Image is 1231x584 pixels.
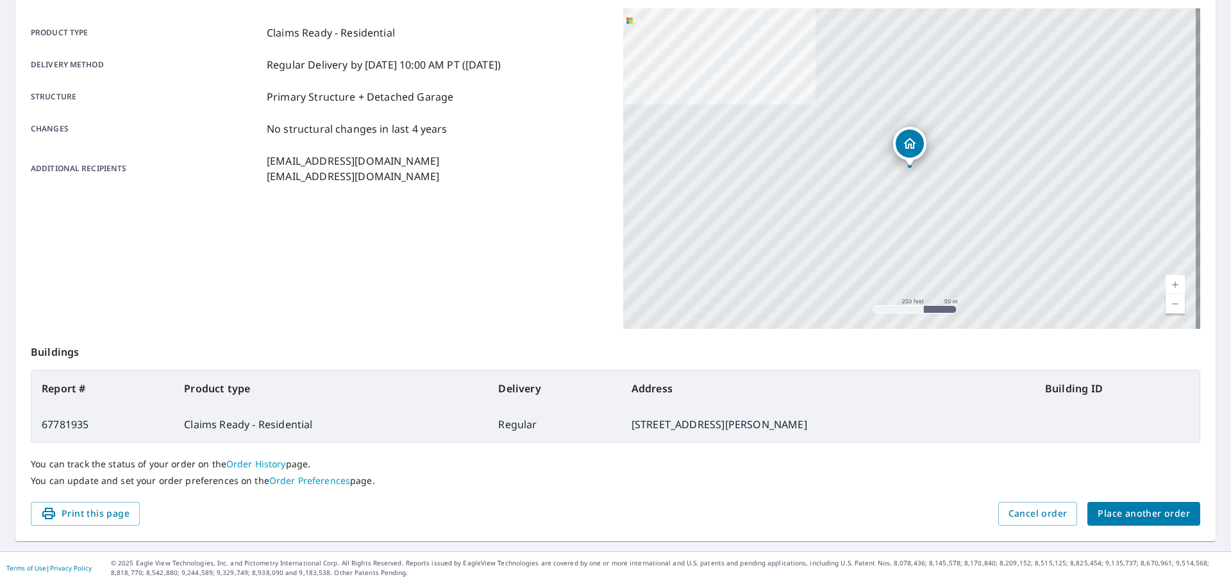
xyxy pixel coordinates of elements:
a: Current Level 17, Zoom In [1166,275,1185,294]
button: Cancel order [998,502,1078,526]
p: Product type [31,25,262,40]
p: You can update and set your order preferences on the page. [31,475,1200,487]
th: Address [621,371,1035,406]
td: Claims Ready - Residential [174,406,488,442]
p: Structure [31,89,262,104]
p: [EMAIL_ADDRESS][DOMAIN_NAME] [267,169,439,184]
p: © 2025 Eagle View Technologies, Inc. and Pictometry International Corp. All Rights Reserved. Repo... [111,558,1225,578]
span: Print this page [41,506,130,522]
span: Cancel order [1009,506,1068,522]
p: Buildings [31,329,1200,370]
th: Product type [174,371,488,406]
p: Additional recipients [31,153,262,184]
button: Place another order [1087,502,1200,526]
p: Primary Structure + Detached Garage [267,89,453,104]
p: | [6,564,92,572]
td: [STREET_ADDRESS][PERSON_NAME] [621,406,1035,442]
button: Print this page [31,502,140,526]
td: 67781935 [31,406,174,442]
p: No structural changes in last 4 years [267,121,448,137]
p: Delivery method [31,57,262,72]
a: Terms of Use [6,563,46,572]
td: Regular [488,406,621,442]
a: Current Level 17, Zoom Out [1166,294,1185,313]
p: Regular Delivery by [DATE] 10:00 AM PT ([DATE]) [267,57,501,72]
span: Place another order [1098,506,1190,522]
p: You can track the status of your order on the page. [31,458,1200,470]
a: Order Preferences [269,474,350,487]
a: Privacy Policy [50,563,92,572]
th: Report # [31,371,174,406]
p: [EMAIL_ADDRESS][DOMAIN_NAME] [267,153,439,169]
div: Dropped pin, building 1, Residential property, 13 Vannoy St Greenville, SC 29601 [893,127,926,167]
th: Building ID [1035,371,1200,406]
p: Changes [31,121,262,137]
a: Order History [226,458,286,470]
p: Claims Ready - Residential [267,25,395,40]
th: Delivery [488,371,621,406]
